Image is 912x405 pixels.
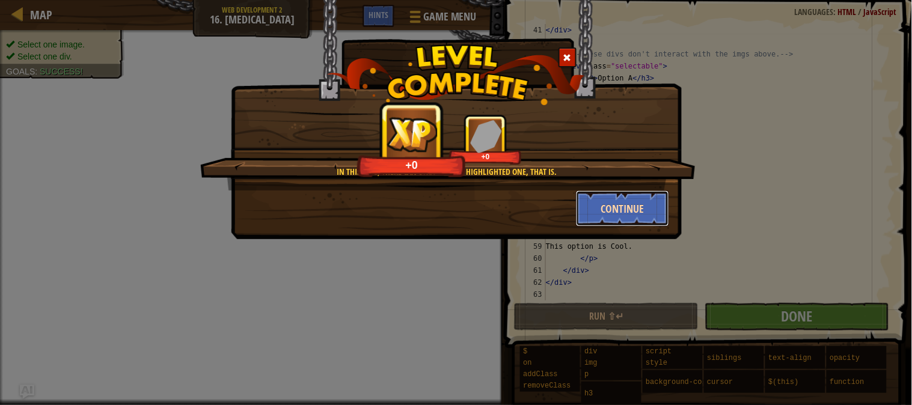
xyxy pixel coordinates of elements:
img: reward_icon_xp.png [382,114,442,155]
img: reward_icon_gems.png [471,120,502,153]
button: Continue [576,190,669,227]
div: In this case, there can only be one! Highlighted one, that is. [257,166,637,178]
div: +0 [451,152,519,161]
img: level_complete.png [327,44,585,105]
div: +0 [361,158,463,172]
